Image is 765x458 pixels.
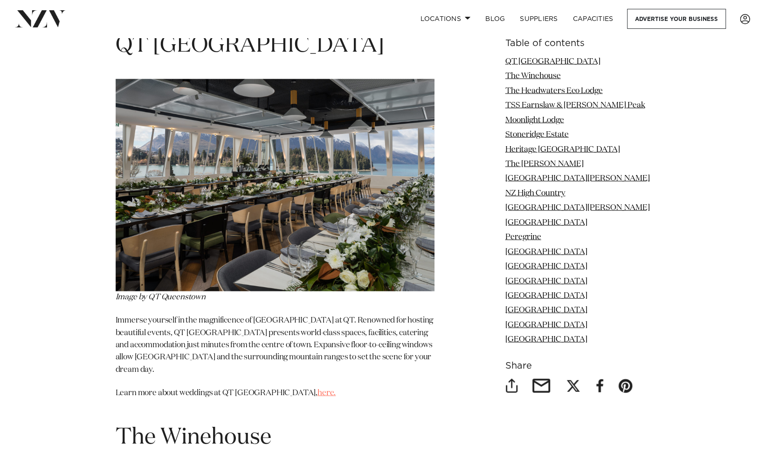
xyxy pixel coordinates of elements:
a: [GEOGRAPHIC_DATA] [505,292,587,300]
img: nzv-logo.png [15,10,66,27]
a: [GEOGRAPHIC_DATA][PERSON_NAME] [505,204,650,212]
a: The [PERSON_NAME] [505,160,584,168]
a: The Headwaters Eco Lodge [505,87,603,95]
a: Stoneridge Estate [505,131,569,139]
a: Advertise your business [627,9,726,29]
a: [GEOGRAPHIC_DATA] [505,263,587,270]
a: [GEOGRAPHIC_DATA] [505,306,587,314]
span: QT [GEOGRAPHIC_DATA] [116,34,384,57]
a: The Winehouse [505,72,561,80]
a: Heritage [GEOGRAPHIC_DATA] [505,146,620,154]
a: [GEOGRAPHIC_DATA] [505,336,587,343]
a: Capacities [565,9,621,29]
p: Immerse yourself in the magnificence of [GEOGRAPHIC_DATA] at QT. Renowned for hosting beautiful e... [116,315,434,376]
a: [GEOGRAPHIC_DATA][PERSON_NAME] [505,175,650,182]
a: Moonlight Lodge [505,116,564,124]
a: NZ High Country [505,189,565,197]
a: BLOG [478,9,512,29]
p: Learn more about weddings at QT [GEOGRAPHIC_DATA], [116,387,434,412]
a: QT [GEOGRAPHIC_DATA] [505,58,600,66]
a: Peregrine [505,233,541,241]
a: [GEOGRAPHIC_DATA] [505,248,587,256]
a: Locations [413,9,478,29]
span: The Winehouse [116,426,271,449]
a: [GEOGRAPHIC_DATA] [505,277,587,285]
a: here. [317,389,336,397]
a: [GEOGRAPHIC_DATA] [505,321,587,329]
span: Image by QT Queenstown [116,293,206,301]
h6: Share [505,361,650,371]
a: SUPPLIERS [512,9,565,29]
a: [GEOGRAPHIC_DATA] [505,219,587,227]
a: TSS Earnslaw & [PERSON_NAME] Peak [505,101,645,109]
h6: Table of contents [505,39,650,48]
